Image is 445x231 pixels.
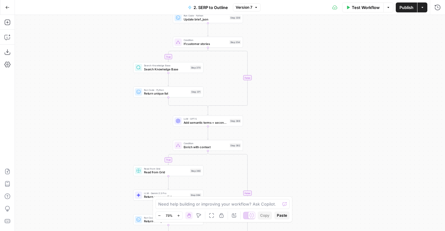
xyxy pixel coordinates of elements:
[190,193,201,197] div: Step 384
[396,2,417,12] button: Publish
[144,64,188,67] span: Search Knowledge Base
[229,119,241,123] div: Step 369
[144,91,189,96] span: Return unique list
[184,145,228,149] span: Enrich with context
[133,165,203,176] div: Read from GridRead from GridStep 383
[144,167,188,171] span: Read from Grid
[194,4,228,11] span: 2. SERP to Outline
[352,4,380,11] span: Test Workflow
[144,191,188,195] span: LLM · Gemini 2.5 Pro
[166,213,172,218] span: 73%
[184,2,232,12] button: 2. SERP to Outline
[399,4,413,11] span: Publish
[184,120,228,125] span: Add semantic terms + secondary kw
[184,42,228,46] span: If customer stories
[184,141,228,145] span: Condition
[229,40,241,44] div: Step 354
[133,62,203,73] div: Search Knowledge BaseSearch Knowledge BaseStep 370
[190,169,201,173] div: Step 383
[168,73,169,86] g: Edge from step_370 to step_371
[184,14,228,18] span: Run Code · Python
[190,65,201,69] div: Step 370
[173,140,243,151] div: ConditionEnrich with contextStep 382
[207,127,208,140] g: Edge from step_369 to step_382
[133,190,203,201] div: LLM · Gemini 2.5 ProReturn company listStep 384
[173,115,243,126] div: LLM · GPT-5Add semantic terms + secondary kwStep 369
[184,17,228,22] span: Update brief_json
[133,87,203,97] div: Run Code · PythonReturn unique listStep 371
[236,5,252,10] span: Version 7
[144,88,189,92] span: Run Code · Python
[168,97,208,108] g: Edge from step_371 to step_354-conditional-end
[277,213,287,218] span: Paste
[190,90,201,94] div: Step 371
[184,38,228,42] span: Condition
[133,214,203,225] div: Run Code · PythonReturn Comparison contextStep 385
[173,37,243,47] div: ConditionIf customer storiesStep 354
[207,107,208,115] g: Edge from step_354-conditional-end to step_369
[173,12,243,23] div: Run Code · PythonUpdate brief_jsonStep 339
[207,23,208,36] g: Edge from step_339 to step_354
[184,117,228,121] span: LLM · GPT-5
[260,213,269,218] span: Copy
[229,143,241,147] div: Step 382
[229,16,241,20] div: Step 339
[144,194,188,199] span: Return company list
[233,3,261,11] button: Version 7
[144,219,188,224] span: Return Comparison context
[168,48,208,62] g: Edge from step_354 to step_370
[342,2,383,12] button: Test Workflow
[258,211,272,220] button: Copy
[208,48,247,108] g: Edge from step_354 to step_354-conditional-end
[144,216,188,220] span: Run Code · Python
[274,211,290,220] button: Paste
[144,67,188,72] span: Search Knowledge Base
[168,151,208,165] g: Edge from step_382 to step_383
[144,170,188,175] span: Read from Grid
[168,176,169,189] g: Edge from step_383 to step_384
